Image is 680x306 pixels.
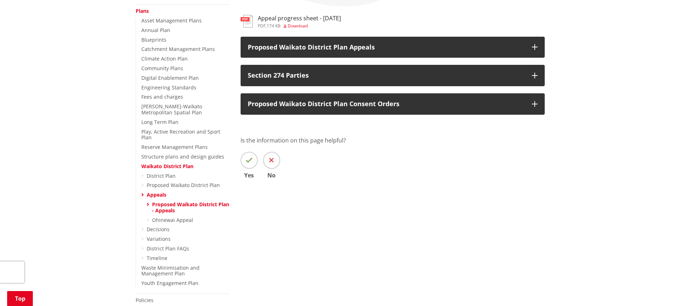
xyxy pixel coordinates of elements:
a: Appeal progress sheet - [DATE] pdf,174 KB Download [241,15,341,28]
a: Youth Engagement Plan [141,280,198,286]
a: Waikato District Plan [141,163,193,170]
a: Waste Minimisation and Management Plan [141,264,200,277]
a: Timeline [147,255,167,261]
span: Yes [241,172,258,178]
p: Proposed Waikato District Plan Appeals [248,44,525,51]
p: Proposed Waikato District Plan Consent Orders [248,100,525,108]
h3: Appeal progress sheet - [DATE] [258,15,341,22]
button: Section 274 Parties [241,65,545,86]
a: Reserve Management Plans [141,144,208,150]
p: Section 274 Parties [248,72,525,79]
a: Asset Management Plans [141,17,202,24]
a: Ohinewai Appeal [152,217,193,223]
a: Plans [136,7,149,14]
a: Fees and charges [141,93,183,100]
p: Is the information on this page helpful? [241,136,545,145]
img: document-pdf.svg [241,15,253,27]
a: Appeals [147,191,166,198]
a: Community Plans [141,65,183,72]
a: Top [7,291,33,306]
a: Engineering Standards [141,84,196,91]
button: Proposed Waikato District Plan Appeals [241,37,545,58]
a: Proposed Waikato District Plan - Appeals [152,201,229,214]
a: Policies [136,297,153,304]
a: Variations [147,235,171,242]
a: District Plan [147,172,176,179]
a: Proposed Waikato District Plan [147,182,220,188]
a: Annual Plan [141,27,170,33]
a: Long Term Plan [141,119,178,125]
span: pdf [258,23,266,29]
span: Download [288,23,308,29]
a: Blueprints [141,36,166,43]
a: District Plan FAQs [147,245,189,252]
a: Climate Action Plan [141,55,188,62]
span: 174 KB [267,23,281,29]
div: , [258,24,341,28]
button: Proposed Waikato District Plan Consent Orders [241,93,545,115]
iframe: Messenger Launcher [647,276,673,302]
a: Digital Enablement Plan [141,74,199,81]
a: [PERSON_NAME]-Waikato Metropolitan Spatial Plan [141,103,202,116]
span: No [263,172,280,178]
a: Play, Active Recreation and Sport Plan [141,128,220,141]
a: Decisions [147,226,170,233]
a: Structure plans and design guides [141,153,224,160]
a: Catchment Management Plans [141,46,215,52]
